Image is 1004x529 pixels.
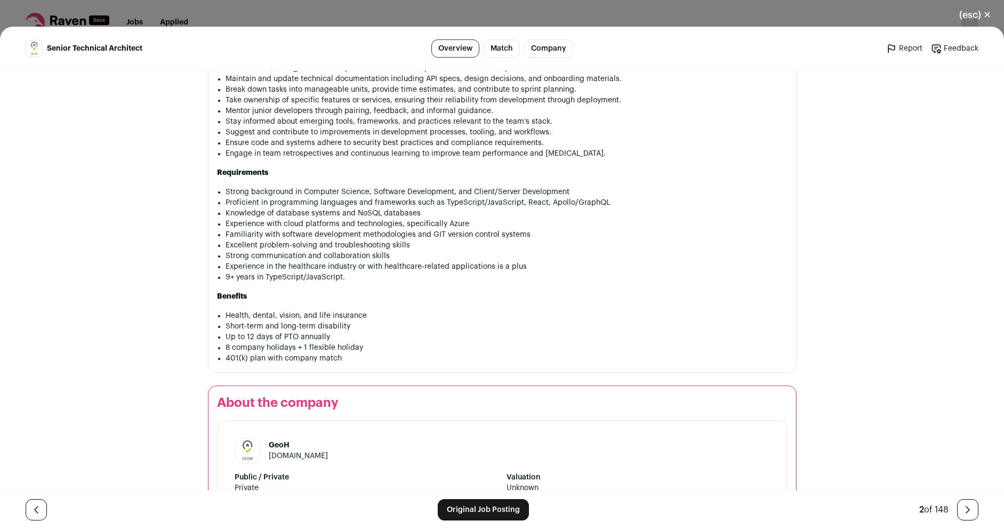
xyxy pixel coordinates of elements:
li: Take ownership of specific features or services, ensuring their reliability from development thro... [226,95,788,106]
a: Company [524,39,573,58]
li: Maintain and update technical documentation including API specs, design decisions, and onboarding... [226,74,788,84]
strong: Requirements [217,169,268,177]
a: [DOMAIN_NAME] [269,452,328,460]
li: Engage in team retrospectives and continuous learning to improve team performance and [MEDICAL_DA... [226,148,788,159]
li: Suggest and contribute to improvements in development processes, tooling, and workflows. [226,127,788,138]
li: Short-term and long-term disability [226,321,788,332]
h1: GeoH [269,440,328,451]
a: Original Job Posting [438,499,529,520]
img: 78d43803c2ec0970859a01b1ef9bd35f52df125482429dfebd24097534f2b696.jpg [26,41,42,57]
strong: Valuation [507,472,770,483]
li: 9+ years in TypeScript/JavaScript. [226,272,788,283]
img: 78d43803c2ec0970859a01b1ef9bd35f52df125482429dfebd24097534f2b696.jpg [235,438,260,463]
a: Match [484,39,520,58]
li: Proficient in programming languages and frameworks such as TypeScript/JavaScript, React, Apollo/G... [226,197,788,208]
li: Strong communication and collaboration skills [226,251,788,261]
li: 8 company holidays + 1 flexible holiday [226,342,788,353]
strong: Benefits [217,293,247,300]
span: Senior Technical Architect [47,43,142,54]
h2: About the company [217,395,788,412]
li: Mentor junior developers through pairing, feedback, and informal guidance. [226,106,788,116]
li: Experience in the healthcare industry or with healthcare-related applications is a plus [226,261,788,272]
li: Excellent problem-solving and troubleshooting skills [226,240,788,251]
li: Ensure code and systems adhere to security best practices and compliance requirements. [226,138,788,148]
span: 2 [919,506,924,514]
li: Up to 12 days of PTO annually [226,332,788,342]
li: Familiarity with software development methodologies and GIT version control systems [226,229,788,240]
span: Unknown [507,483,770,493]
li: Break down tasks into manageable units, provide time estimates, and contribute to sprint planning. [226,84,788,95]
a: Feedback [931,43,978,54]
a: Report [886,43,922,54]
a: Overview [431,39,479,58]
li: Health, dental, vision, and life insurance [226,310,788,321]
li: Strong background in Computer Science, Software Development, and Client/Server Development [226,187,788,197]
div: of 148 [919,503,949,516]
li: 401(k) plan with company match [226,353,788,364]
li: Knowledge of database systems and NoSQL databases [226,208,788,219]
strong: Public / Private [235,472,498,483]
button: Close modal [946,3,1004,27]
li: Experience with cloud platforms and technologies, specifically Azure [226,219,788,229]
li: Stay informed about emerging tools, frameworks, and practices relevant to the team’s stack. [226,116,788,127]
span: Private [235,483,498,493]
